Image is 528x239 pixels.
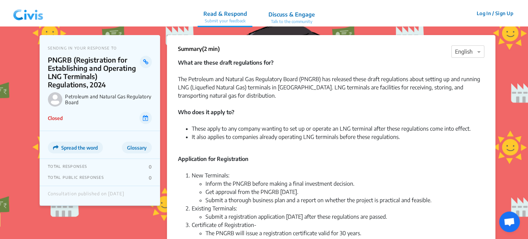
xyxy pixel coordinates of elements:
[127,145,147,151] span: Glossary
[268,10,315,19] p: Discuss & Engage
[178,155,249,162] strong: Application for Registration
[192,204,484,221] li: Existing Terminals:
[205,180,484,188] li: Inform the PNGRB before making a final investment decision.
[48,92,62,107] img: Petroleum and Natural Gas Regulatory Board logo
[192,124,484,133] li: These apply to any company wanting to set up or operate an LNG terminal after these regulations c...
[205,229,484,237] li: The PNGRB will issue a registration certificate valid for 30 years.
[48,164,87,170] p: TOTAL RESPONSES
[178,45,220,53] p: Summary
[178,109,234,116] strong: Who does it apply to?
[178,75,484,108] div: The Petroleum and Natural Gas Regulatory Board (PNGRB) has released these draft regulations about...
[48,191,124,200] div: Consultation published on [DATE]
[205,196,484,204] li: Submit a thorough business plan and a report on whether the project is practical and feasible.
[61,145,98,151] span: Spread the word
[203,18,247,24] p: Submit your feedback
[499,211,520,232] div: Open chat
[472,8,518,19] button: Log In / Sign Up
[48,175,104,181] p: TOTAL PUBLIC RESPONSES
[48,46,152,50] p: SENDING IN YOUR RESPONSE TO
[205,188,484,196] li: Get approval from the PNGRB [DATE].
[203,10,247,18] p: Read & Respond
[192,133,484,149] li: It also applies to companies already operating LNG terminals before these regulations.
[48,142,103,153] button: Spread the word
[205,213,484,221] li: Submit a registration application [DATE] after these regulations are passed.
[192,171,484,204] li: New Terminals:
[149,164,152,170] p: 0
[48,115,63,122] p: Closed
[48,56,140,89] p: PNGRB (Registration for Establishing and Operating LNG Terminals) Regulations, 2024
[65,94,152,105] p: Petroleum and Natural Gas Regulatory Board
[149,175,152,181] p: 0
[10,3,46,24] img: navlogo.png
[178,59,274,66] strong: What are these draft regulations for?
[122,142,152,153] button: Glossary
[268,19,315,25] p: Talk to the community
[202,45,220,52] span: (2 min)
